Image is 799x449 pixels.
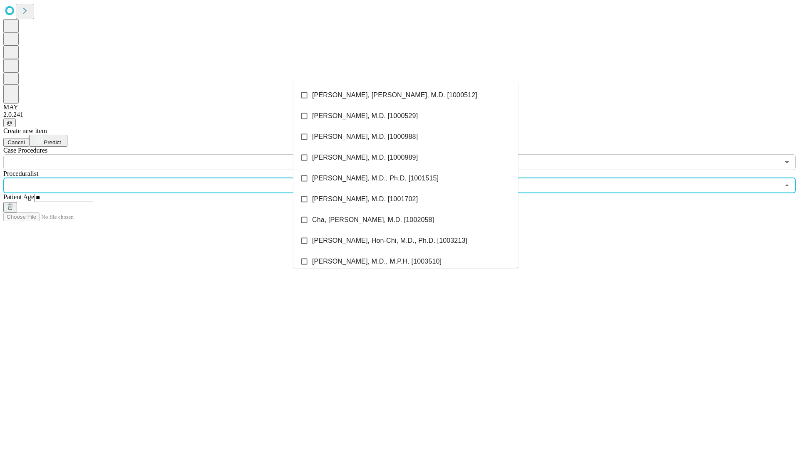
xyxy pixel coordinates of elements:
[312,111,418,121] span: [PERSON_NAME], M.D. [1000529]
[312,132,418,142] span: [PERSON_NAME], M.D. [1000988]
[312,173,439,183] span: [PERSON_NAME], M.D., Ph.D. [1001515]
[312,257,442,266] span: [PERSON_NAME], M.D., M.P.H. [1003510]
[3,111,796,118] div: 2.0.241
[3,104,796,111] div: MAY
[7,120,12,126] span: @
[312,194,418,204] span: [PERSON_NAME], M.D. [1001702]
[7,139,25,146] span: Cancel
[312,215,434,225] span: Cha, [PERSON_NAME], M.D. [1002058]
[312,90,477,100] span: [PERSON_NAME], [PERSON_NAME], M.D. [1000512]
[312,153,418,163] span: [PERSON_NAME], M.D. [1000989]
[44,139,61,146] span: Predict
[312,236,467,246] span: [PERSON_NAME], Hon-Chi, M.D., Ph.D. [1003213]
[29,135,67,147] button: Predict
[781,180,793,191] button: Close
[3,118,16,127] button: @
[3,138,29,147] button: Cancel
[781,156,793,168] button: Open
[3,147,47,154] span: Scheduled Procedure
[3,193,34,200] span: Patient Age
[3,127,47,134] span: Create new item
[3,170,38,177] span: Proceduralist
